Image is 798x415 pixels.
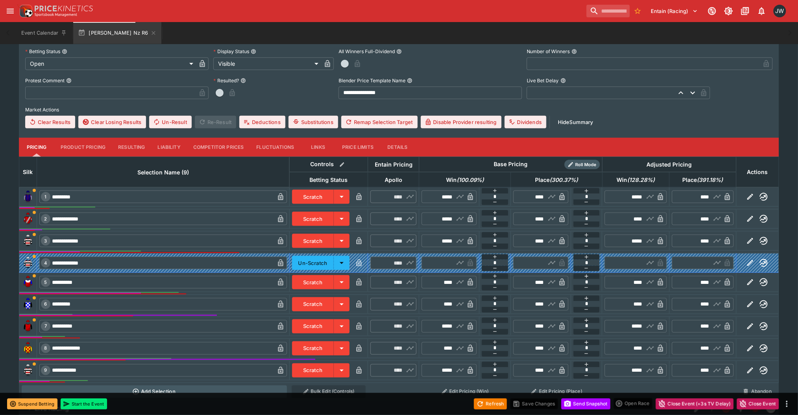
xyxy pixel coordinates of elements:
span: Roll Mode [572,161,600,168]
span: Selection Name (9) [129,168,198,177]
span: 2 [43,216,49,222]
button: Protest Comment [66,78,72,83]
button: Competitor Prices [187,138,250,157]
button: Notifications [755,4,769,18]
th: Adjusted Pricing [602,157,736,172]
p: Resulted? [213,77,239,84]
button: Scratch [292,297,334,311]
button: Betting Status [62,49,67,54]
p: Betting Status [25,48,60,55]
button: Blender Price Template Name [407,78,413,83]
button: Substitutions [289,116,338,128]
button: Send Snapshot [561,398,611,409]
span: 7 [43,324,48,329]
th: Entain Pricing [368,157,419,172]
button: Scratch [292,275,334,289]
em: ( 100.09 %) [457,175,484,185]
button: Edit Pricing (Win) [422,385,509,398]
button: Scratch [292,212,334,226]
p: All Winners Full-Dividend [339,48,395,55]
button: Display Status [251,49,256,54]
span: 9 [43,368,49,373]
label: Market Actions [25,104,773,116]
span: 1 [43,194,48,200]
button: Scratch [292,341,334,356]
button: Close Event [737,398,779,409]
button: Clear Results [25,116,75,128]
div: Visible [213,57,321,70]
button: Pricing [19,138,54,157]
div: Show/hide Price Roll mode configuration. [565,160,600,169]
img: runner 8 [22,342,34,355]
div: Base Pricing [491,159,531,169]
button: Edit Pricing (Place) [513,385,600,398]
em: ( 128.28 %) [628,175,655,185]
th: Silk [19,157,37,187]
span: Un-Result [149,116,191,128]
button: Scratch [292,190,334,204]
th: Controls [289,157,368,172]
p: Protest Comment [25,77,65,84]
button: Start the Event [61,398,107,409]
th: Apollo [368,172,419,187]
button: All Winners Full-Dividend [396,49,402,54]
button: Dividends [505,116,546,128]
button: Disable Provider resulting [421,116,502,128]
button: Event Calendar [17,22,72,44]
span: 4 [43,260,49,266]
button: Toggle light/dark mode [722,4,736,18]
span: Place(391.18%) [674,175,732,185]
img: runner 6 [22,298,34,311]
div: split button [614,398,653,409]
button: HideSummary [553,116,598,128]
button: No Bookmarks [631,5,644,17]
span: Win(100.09%) [437,175,493,185]
button: Documentation [738,4,752,18]
button: Jayden Wyke [771,2,789,20]
button: Add Selection [22,385,287,398]
button: Remap Selection Target [341,116,418,128]
button: Product Pricing [54,138,112,157]
img: runner 2 [22,213,34,225]
button: Refresh [474,398,507,409]
button: Number of Winners [572,49,577,54]
span: Place(300.37%) [527,175,587,185]
button: Close Event (+3s TV Delay) [656,398,734,409]
button: Liability [152,138,187,157]
p: Live Bet Delay [527,77,559,84]
button: Bulk Edit (Controls) [292,385,366,398]
img: runner 7 [22,320,34,333]
div: Open [25,57,196,70]
button: Suspend Betting [7,398,57,409]
button: open drawer [3,4,17,18]
span: Betting Status [301,175,357,185]
span: Re-Result [195,116,236,128]
img: PriceKinetics [35,6,93,11]
span: 5 [43,280,49,285]
button: Abandon [739,385,776,398]
img: runner 5 [22,276,34,289]
button: Price Limits [336,138,380,157]
span: 8 [43,346,49,351]
button: Connected to PK [705,4,719,18]
button: Clear Losing Results [78,116,146,128]
button: Resulted? [241,78,246,83]
button: more [782,399,792,409]
img: PriceKinetics Logo [17,3,33,19]
button: Un-Scratch [292,256,334,270]
button: Scratch [292,363,334,378]
button: Fluctuations [250,138,301,157]
button: Select Tenant [646,5,703,17]
button: Resulting [112,138,151,157]
p: Blender Price Template Name [339,77,405,84]
button: Scratch [292,319,334,333]
img: runner 9 [22,364,34,377]
span: 3 [43,238,49,244]
input: search [587,5,630,17]
p: Number of Winners [527,48,570,55]
button: Scratch [292,234,334,248]
img: runner 1 [22,191,34,203]
button: Bulk edit [337,159,347,170]
button: Live Bet Delay [561,78,566,83]
em: ( 391.18 %) [697,175,723,185]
